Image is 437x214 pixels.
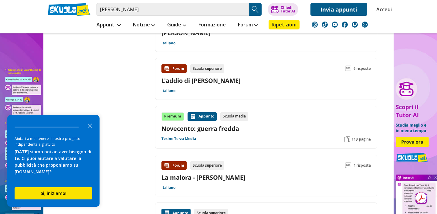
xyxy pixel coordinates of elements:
[161,41,175,46] a: Italiano
[312,22,318,28] img: instagram
[268,3,298,16] button: ChiediTutor AI
[15,148,92,175] div: [DATE] siamo noi ad aver bisogno di te. Ci puoi aiutare a valutare la pubblicità che proponiamo s...
[7,115,100,207] div: Survey
[322,22,328,28] img: tiktok
[342,22,348,28] img: facebook
[310,3,367,16] a: Invia appunti
[161,88,175,93] a: Italiano
[161,185,175,190] a: Italiano
[166,20,188,31] a: Guide
[345,162,351,168] img: Commenti lettura
[251,5,260,14] img: Cerca appunti, riassunti o versioni
[354,161,371,170] span: 1 risposta
[161,173,246,182] a: La malora - [PERSON_NAME]
[249,3,262,16] button: Search Button
[190,114,196,120] img: Appunti contenuto
[352,22,358,28] img: twitch
[164,162,170,168] img: Forum contenuto
[190,64,224,73] div: Scuola superiore
[376,3,389,16] a: Accedi
[359,137,371,142] span: pagine
[161,112,184,121] div: Premium
[15,136,92,147] div: Aiutaci a mantenere il nostro progetto indipendente e gratuito
[15,187,92,199] button: Sì, iniziamo!
[161,124,371,133] a: Novecento: guerra fredda
[161,64,187,73] div: Forum
[161,161,187,170] div: Forum
[354,64,371,73] span: 6 risposte
[84,119,96,131] button: Close the survey
[97,3,249,16] input: Cerca appunti, riassunti o versioni
[95,20,122,31] a: Appunti
[236,20,259,31] a: Forum
[220,112,248,121] div: Scuola media
[197,20,227,31] a: Formazione
[362,22,368,28] img: WhatsApp
[269,20,300,29] a: Ripetizioni
[188,112,217,121] div: Appunto
[351,137,358,142] span: 119
[161,136,196,141] a: Tesine Terza Media
[190,161,224,170] div: Scuola superiore
[131,20,157,31] a: Notizie
[164,66,170,72] img: Forum contenuto
[344,136,350,142] img: Pagine
[332,22,338,28] img: youtube
[281,6,295,13] div: Chiedi Tutor AI
[161,29,211,37] a: [PERSON_NAME]
[345,66,351,72] img: Commenti lettura
[161,76,241,85] a: L'addio di [PERSON_NAME]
